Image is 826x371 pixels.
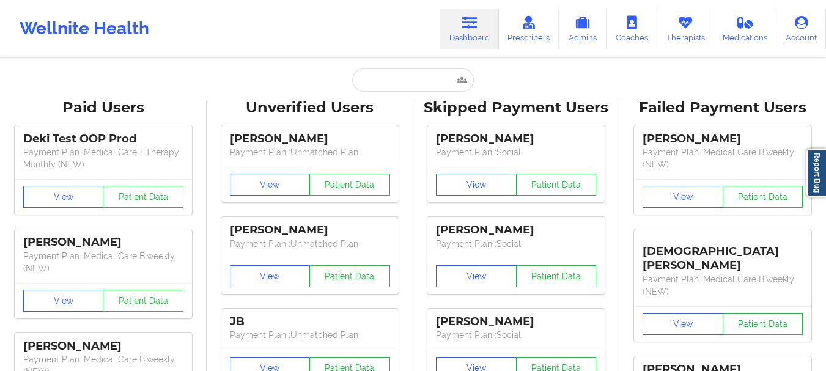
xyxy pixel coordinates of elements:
[422,98,611,117] div: Skipped Payment Users
[23,339,183,353] div: [PERSON_NAME]
[643,273,803,298] p: Payment Plan : Medical Care Biweekly (NEW)
[643,146,803,171] p: Payment Plan : Medical Care Biweekly (NEW)
[309,265,390,287] button: Patient Data
[776,9,826,49] a: Account
[103,290,183,312] button: Patient Data
[643,235,803,273] div: [DEMOGRAPHIC_DATA][PERSON_NAME]
[723,186,803,208] button: Patient Data
[436,265,517,287] button: View
[643,132,803,146] div: [PERSON_NAME]
[499,9,559,49] a: Prescribers
[9,98,198,117] div: Paid Users
[23,290,104,312] button: View
[230,174,311,196] button: View
[230,329,390,341] p: Payment Plan : Unmatched Plan
[607,9,657,49] a: Coaches
[436,223,596,237] div: [PERSON_NAME]
[436,315,596,329] div: [PERSON_NAME]
[516,265,597,287] button: Patient Data
[230,132,390,146] div: [PERSON_NAME]
[628,98,817,117] div: Failed Payment Users
[516,174,597,196] button: Patient Data
[23,235,183,249] div: [PERSON_NAME]
[215,98,405,117] div: Unverified Users
[723,313,803,335] button: Patient Data
[436,146,596,158] p: Payment Plan : Social
[230,223,390,237] div: [PERSON_NAME]
[23,186,104,208] button: View
[436,238,596,250] p: Payment Plan : Social
[230,315,390,329] div: JB
[230,265,311,287] button: View
[714,9,777,49] a: Medications
[309,174,390,196] button: Patient Data
[230,146,390,158] p: Payment Plan : Unmatched Plan
[23,250,183,274] p: Payment Plan : Medical Care Biweekly (NEW)
[103,186,183,208] button: Patient Data
[23,132,183,146] div: Deki Test OOP Prod
[23,146,183,171] p: Payment Plan : Medical Care + Therapy Monthly (NEW)
[440,9,499,49] a: Dashboard
[806,149,826,197] a: Report Bug
[657,9,714,49] a: Therapists
[436,329,596,341] p: Payment Plan : Social
[230,238,390,250] p: Payment Plan : Unmatched Plan
[643,186,723,208] button: View
[436,174,517,196] button: View
[643,313,723,335] button: View
[559,9,607,49] a: Admins
[436,132,596,146] div: [PERSON_NAME]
